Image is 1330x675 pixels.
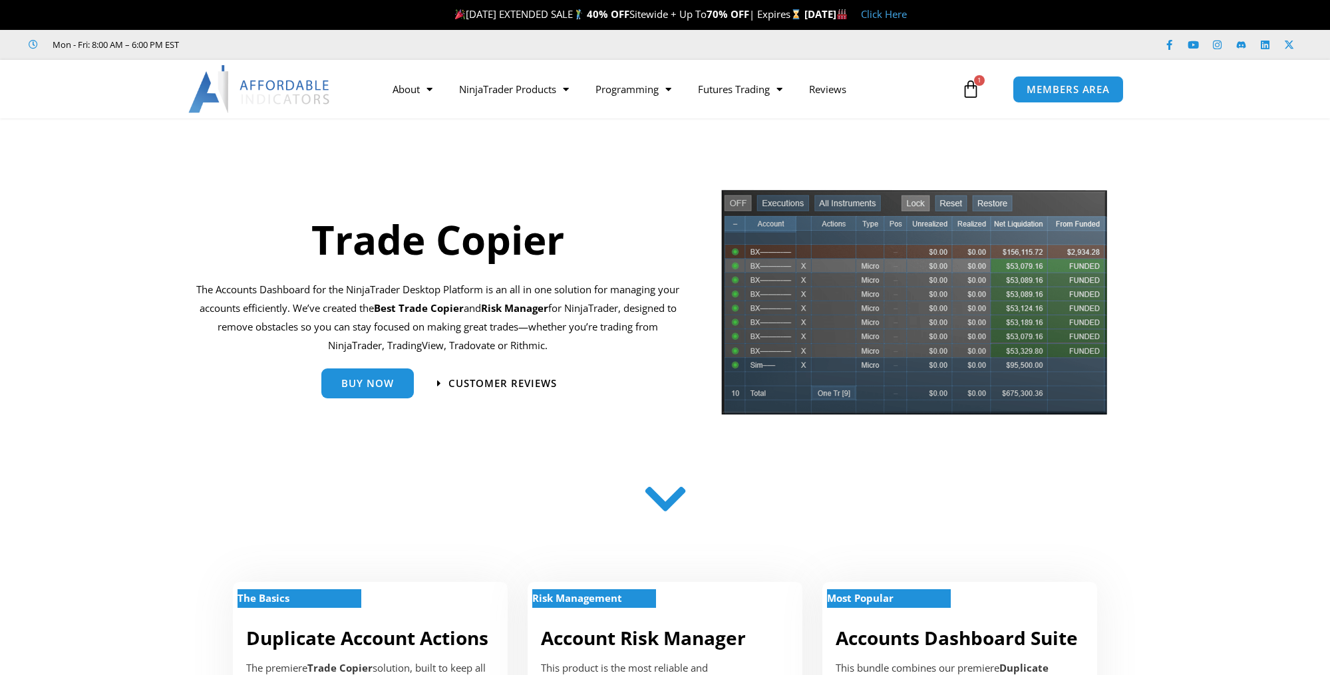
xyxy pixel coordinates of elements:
img: 🏌️‍♂️ [574,9,583,19]
span: MEMBERS AREA [1027,84,1110,94]
strong: Most Popular [827,591,894,605]
b: Best Trade Copier [374,301,464,315]
strong: 70% OFF [707,7,749,21]
a: Accounts Dashboard Suite [836,625,1078,650]
span: Mon - Fri: 8:00 AM – 6:00 PM EST [49,37,179,53]
a: Programming [582,74,685,104]
strong: Risk Manager [481,301,548,315]
a: Customer Reviews [437,378,557,388]
img: ⌛ [791,9,801,19]
img: tradecopier | Affordable Indicators – NinjaTrader [720,188,1108,426]
h1: Trade Copier [196,211,680,267]
a: Futures Trading [685,74,796,104]
strong: 40% OFF [587,7,629,21]
a: NinjaTrader Products [446,74,582,104]
nav: Menu [379,74,958,104]
a: 1 [941,70,1000,108]
img: 🎉 [455,9,465,19]
a: Click Here [861,7,907,21]
span: [DATE] EXTENDED SALE Sitewide + Up To | Expires [452,7,804,21]
span: Customer Reviews [448,378,557,388]
strong: [DATE] [804,7,848,21]
strong: The Basics [238,591,289,605]
span: Buy Now [341,378,394,388]
a: Buy Now [321,368,414,398]
a: Reviews [796,74,860,104]
a: About [379,74,446,104]
strong: Risk Management [532,591,622,605]
strong: Trade Copier [307,661,373,674]
a: Account Risk Manager [541,625,746,650]
img: 🏭 [837,9,847,19]
img: LogoAI | Affordable Indicators – NinjaTrader [188,65,331,113]
span: 1 [974,75,985,86]
p: The Accounts Dashboard for the NinjaTrader Desktop Platform is an all in one solution for managin... [196,281,680,354]
a: MEMBERS AREA [1013,76,1124,103]
a: Duplicate Account Actions [246,625,488,650]
iframe: Customer reviews powered by Trustpilot [198,38,397,51]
